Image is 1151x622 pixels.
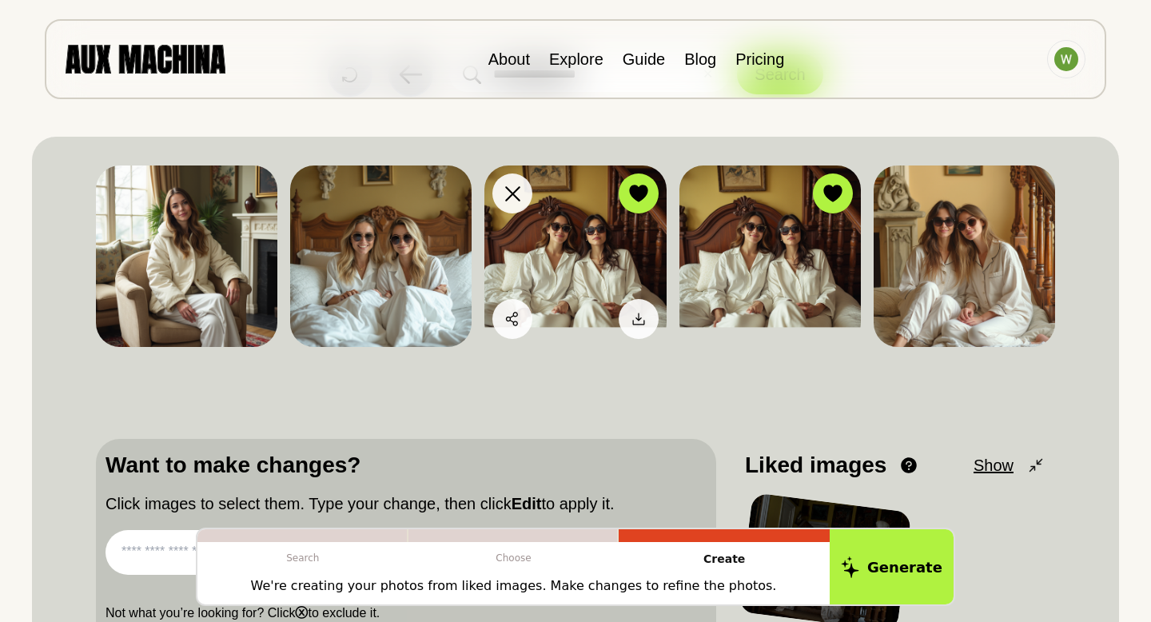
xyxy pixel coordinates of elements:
[290,165,472,347] img: Search result
[830,529,954,604] button: Generate
[735,50,784,68] a: Pricing
[106,449,707,482] p: Want to make changes?
[295,606,308,620] b: ⓧ
[66,45,225,73] img: AUX MACHINA
[974,453,1045,477] button: Show
[488,50,530,68] a: About
[745,449,886,482] p: Liked images
[1054,47,1078,71] img: Avatar
[96,165,277,347] img: Search result
[512,495,542,512] b: Edit
[623,50,665,68] a: Guide
[619,542,830,576] p: Create
[874,165,1055,347] img: Search result
[974,453,1014,477] span: Show
[197,542,408,574] p: Search
[408,542,619,574] p: Choose
[484,165,666,347] img: Search result
[679,165,861,347] img: Search result
[684,50,716,68] a: Blog
[106,492,707,516] p: Click images to select them. Type your change, then click to apply it.
[251,576,777,596] p: We're creating your photos from liked images. Make changes to refine the photos.
[549,50,603,68] a: Explore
